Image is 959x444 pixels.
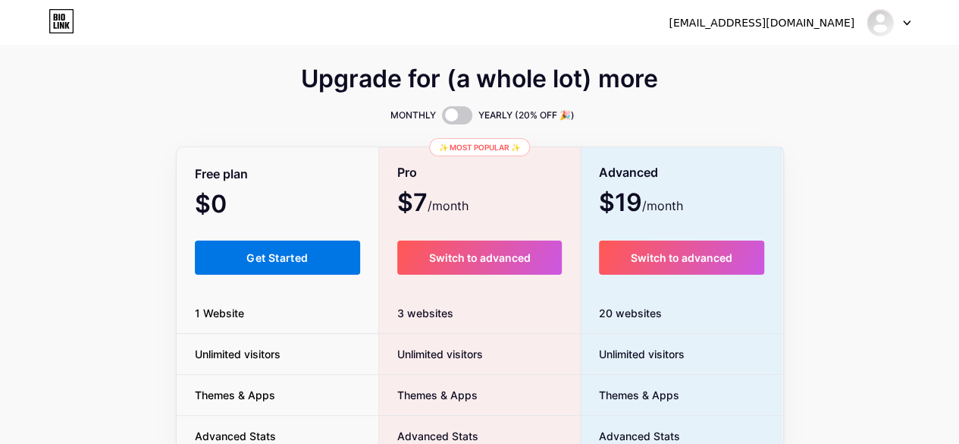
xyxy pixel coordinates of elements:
[599,159,658,186] span: Advanced
[581,346,685,362] span: Unlimited visitors
[599,241,765,275] button: Switch to advanced
[195,241,361,275] button: Get Started
[599,194,683,215] span: $19
[379,387,478,403] span: Themes & Apps
[581,293,783,334] div: 20 websites
[428,197,469,215] span: /month
[478,108,575,123] span: YEARLY (20% OFF 🎉)
[428,251,530,264] span: Switch to advanced
[429,138,530,156] div: ✨ Most popular ✨
[390,108,436,123] span: MONTHLY
[669,15,854,31] div: [EMAIL_ADDRESS][DOMAIN_NAME]
[379,293,580,334] div: 3 websites
[581,428,680,444] span: Advanced Stats
[195,161,248,187] span: Free plan
[397,194,469,215] span: $7
[177,346,299,362] span: Unlimited visitors
[581,387,679,403] span: Themes & Apps
[177,305,262,321] span: 1 Website
[195,195,268,216] span: $0
[177,387,293,403] span: Themes & Apps
[397,159,417,186] span: Pro
[866,8,895,37] img: mobileinfo
[379,428,478,444] span: Advanced Stats
[246,251,308,264] span: Get Started
[642,197,683,215] span: /month
[397,241,562,275] button: Switch to advanced
[177,428,294,444] span: Advanced Stats
[379,346,483,362] span: Unlimited visitors
[301,70,658,88] span: Upgrade for (a whole lot) more
[631,251,732,264] span: Switch to advanced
